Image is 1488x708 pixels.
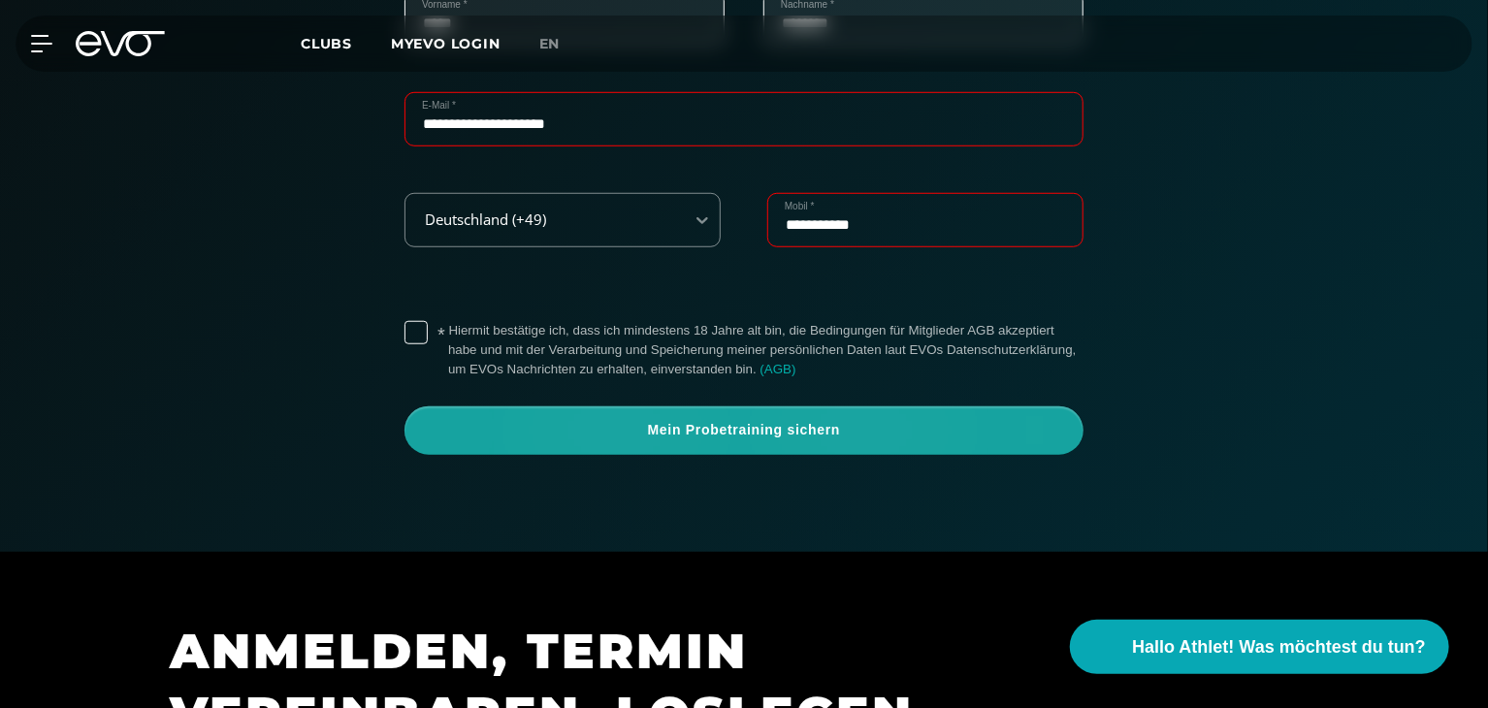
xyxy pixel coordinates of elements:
[448,321,1084,379] label: Hiermit bestätige ich, dass ich mindestens 18 Jahre alt bin, die Bedingungen für Mitglieder AGB a...
[539,33,584,55] a: en
[1070,620,1449,674] button: Hallo Athlet! Was möchtest du tun?
[1132,634,1426,660] span: Hallo Athlet! Was möchtest du tun?
[760,362,796,376] a: (AGB)
[391,35,501,52] a: MYEVO LOGIN
[301,35,352,52] span: Clubs
[407,211,670,228] div: Deutschland (+49)
[451,421,1037,440] span: Mein Probetraining sichern
[301,34,391,52] a: Clubs
[539,35,561,52] span: en
[404,406,1084,455] a: Mein Probetraining sichern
